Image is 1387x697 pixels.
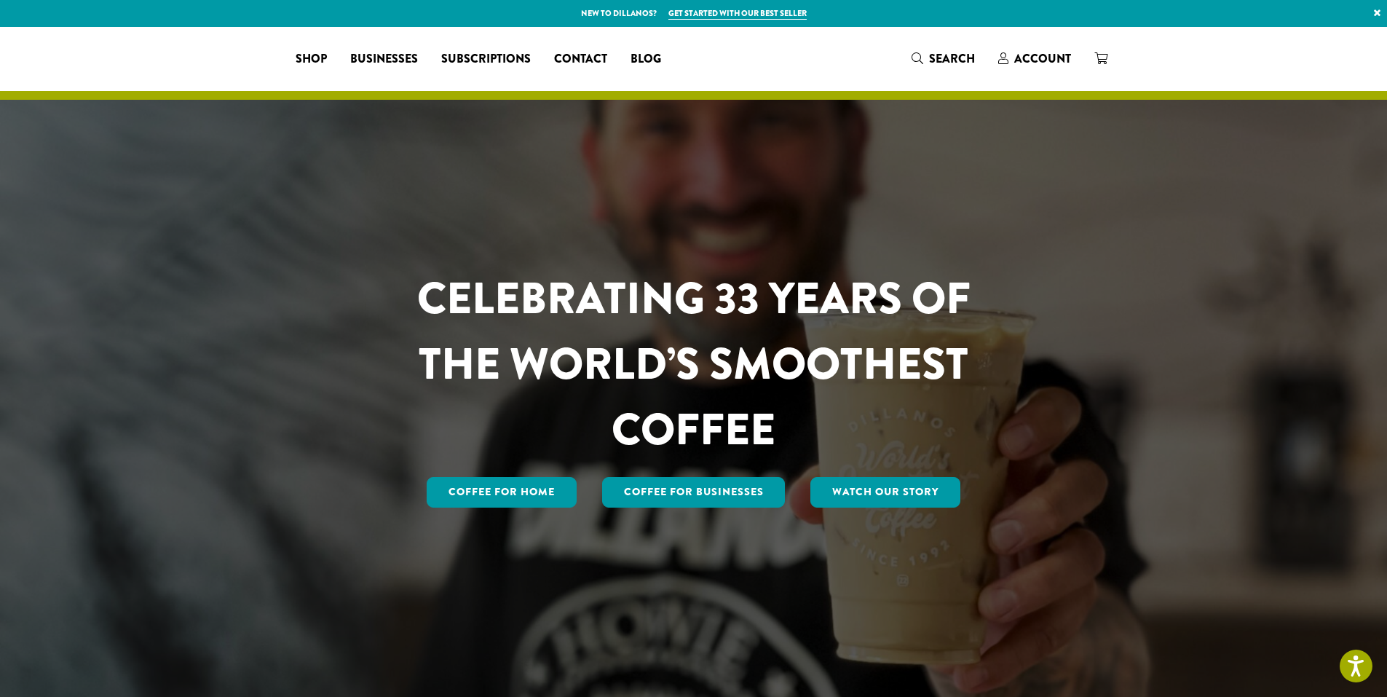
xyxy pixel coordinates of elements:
[441,50,531,68] span: Subscriptions
[810,477,960,508] a: Watch Our Story
[374,266,1013,462] h1: CELEBRATING 33 YEARS OF THE WORLD’S SMOOTHEST COFFEE
[900,47,987,71] a: Search
[1014,50,1071,67] span: Account
[668,7,807,20] a: Get started with our best seller
[554,50,607,68] span: Contact
[350,50,418,68] span: Businesses
[284,47,339,71] a: Shop
[929,50,975,67] span: Search
[602,477,786,508] a: Coffee For Businesses
[631,50,661,68] span: Blog
[427,477,577,508] a: Coffee for Home
[296,50,327,68] span: Shop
